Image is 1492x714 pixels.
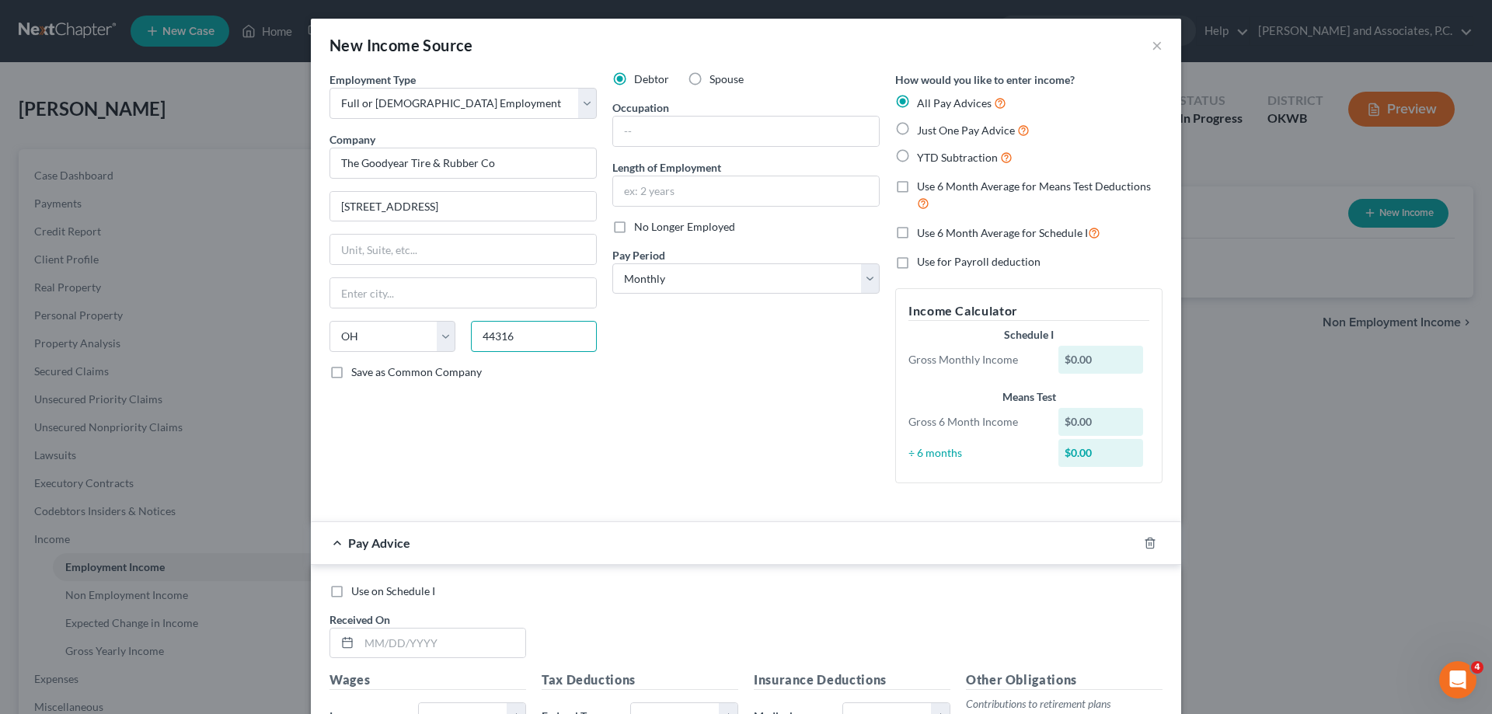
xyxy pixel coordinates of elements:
[908,327,1149,343] div: Schedule I
[901,414,1051,430] div: Gross 6 Month Income
[1058,408,1144,436] div: $0.00
[329,613,390,626] span: Received On
[1152,36,1163,54] button: ×
[917,179,1151,193] span: Use 6 Month Average for Means Test Deductions
[330,192,596,221] input: Enter address...
[966,696,1163,712] p: Contributions to retirement plans
[908,301,1149,321] h5: Income Calculator
[329,34,473,56] div: New Income Source
[329,73,416,86] span: Employment Type
[917,96,992,110] span: All Pay Advices
[1471,661,1483,674] span: 4
[613,176,879,206] input: ex: 2 years
[612,99,669,116] label: Occupation
[1058,346,1144,374] div: $0.00
[901,352,1051,367] div: Gross Monthly Income
[330,278,596,308] input: Enter city...
[359,629,525,658] input: MM/DD/YYYY
[1439,661,1476,698] iframe: Intercom live chat
[329,133,375,146] span: Company
[471,321,597,352] input: Enter zip...
[613,117,879,146] input: --
[351,584,435,597] span: Use on Schedule I
[917,226,1088,239] span: Use 6 Month Average for Schedule I
[709,72,744,85] span: Spouse
[348,535,410,550] span: Pay Advice
[612,159,721,176] label: Length of Employment
[966,670,1163,690] h5: Other Obligations
[329,670,526,690] h5: Wages
[351,365,482,378] span: Save as Common Company
[908,389,1149,405] div: Means Test
[634,220,735,233] span: No Longer Employed
[542,670,738,690] h5: Tax Deductions
[917,151,998,164] span: YTD Subtraction
[634,72,669,85] span: Debtor
[917,124,1015,137] span: Just One Pay Advice
[917,255,1041,268] span: Use for Payroll deduction
[1058,439,1144,467] div: $0.00
[329,148,597,179] input: Search company by name...
[612,249,665,262] span: Pay Period
[901,445,1051,461] div: ÷ 6 months
[330,235,596,264] input: Unit, Suite, etc...
[895,71,1075,88] label: How would you like to enter income?
[754,670,950,690] h5: Insurance Deductions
